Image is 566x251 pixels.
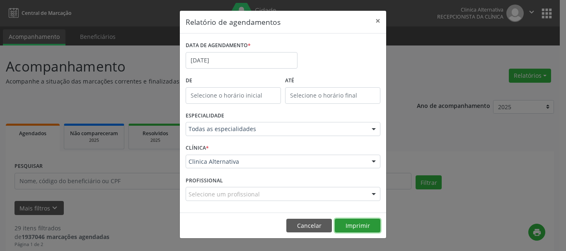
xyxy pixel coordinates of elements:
[186,87,281,104] input: Selecione o horário inicial
[186,74,281,87] label: De
[370,11,386,31] button: Close
[189,158,363,166] span: Clinica Alternativa
[335,219,380,233] button: Imprimir
[186,52,298,69] input: Selecione uma data ou intervalo
[189,125,363,133] span: Todas as especialidades
[186,110,224,122] label: ESPECIALIDADE
[286,219,332,233] button: Cancelar
[186,142,209,155] label: CLÍNICA
[285,74,380,87] label: ATÉ
[186,39,251,52] label: DATA DE AGENDAMENTO
[189,190,260,198] span: Selecione um profissional
[186,17,281,27] h5: Relatório de agendamentos
[186,174,223,187] label: PROFISSIONAL
[285,87,380,104] input: Selecione o horário final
